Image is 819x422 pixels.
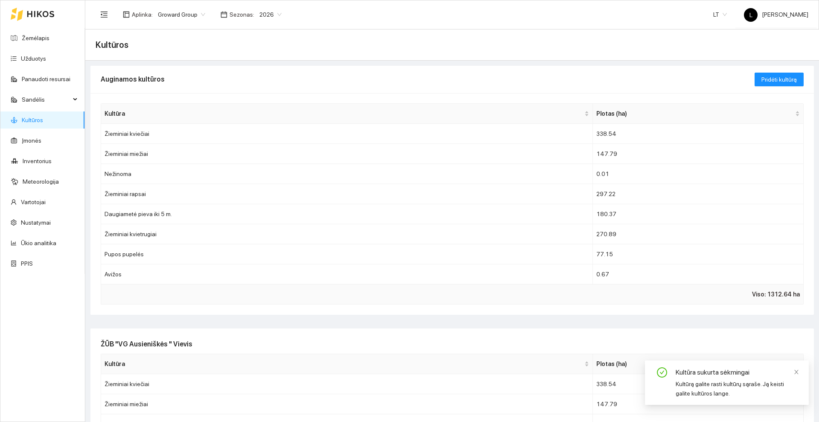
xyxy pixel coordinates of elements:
span: Sezonas : [229,10,254,19]
td: 180.37 [593,204,804,224]
td: 270.89 [593,224,804,244]
td: Žieminiai miežiai [101,144,593,164]
th: this column's title is Plotas (ha),this column is sortable [593,354,804,374]
span: Kultūros [96,38,128,52]
span: Groward Group [158,8,205,21]
td: 338.54 [593,374,804,394]
a: PPIS [21,260,33,267]
td: 77.15 [593,244,804,264]
button: Pridėti kultūrą [755,73,804,86]
h2: ŽŪB "VG Ausieniškės " Vievis [101,339,804,349]
a: Panaudoti resursai [22,76,70,82]
span: Sandėlis [22,91,70,108]
span: close [793,369,799,375]
td: Daugiametė pieva iki 5 m. [101,204,593,224]
span: Aplinka : [132,10,153,19]
td: Žieminiai miežiai [101,394,593,414]
td: 147.79 [593,144,804,164]
span: LT [713,8,727,21]
a: Kultūros [22,117,43,123]
a: Žemėlapis [22,35,49,41]
span: calendar [221,11,227,18]
th: this column's title is Plotas (ha),this column is sortable [593,104,804,124]
span: Kultūra [105,359,583,369]
span: [PERSON_NAME] [744,11,808,18]
td: 297.22 [593,184,804,204]
div: Kultūra sukurta sėkmingai [676,367,799,378]
td: Žieminiai rapsai [101,184,593,204]
td: 0.67 [593,264,804,284]
span: menu-fold [100,11,108,18]
td: Žieminiai kviečiai [101,124,593,144]
span: Plotas (ha) [596,109,793,118]
a: Ūkio analitika [21,240,56,246]
a: Įmonės [22,137,41,144]
span: Plotas (ha) [596,359,793,369]
div: Kultūrą galite rasti kultūrų sąraše. Ją keisti galite kultūros lange. [676,379,799,398]
span: Kultūra [105,109,583,118]
button: menu-fold [96,6,113,23]
span: 2026 [259,8,282,21]
a: Meteorologija [23,178,59,185]
a: Inventorius [23,158,52,164]
td: Avižos [101,264,593,284]
span: Pridėti kultūrą [761,75,797,84]
a: Užduotys [21,55,46,62]
span: layout [123,11,130,18]
td: Žieminiai kvietrugiai [101,224,593,244]
td: Nežinoma [101,164,593,184]
td: 338.54 [593,124,804,144]
span: Viso: 1312.64 ha [752,290,800,299]
td: 0.01 [593,164,804,184]
td: Žieminiai kviečiai [101,374,593,394]
a: Vartotojai [21,199,46,205]
div: Auginamos kultūros [101,67,755,91]
span: check-circle [657,367,667,379]
th: this column's title is Kultūra,this column is sortable [101,104,593,124]
td: 147.79 [593,394,804,414]
a: Nustatymai [21,219,51,226]
span: L [749,8,752,22]
th: this column's title is Kultūra,this column is sortable [101,354,593,374]
td: Pupos pupelės [101,244,593,264]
